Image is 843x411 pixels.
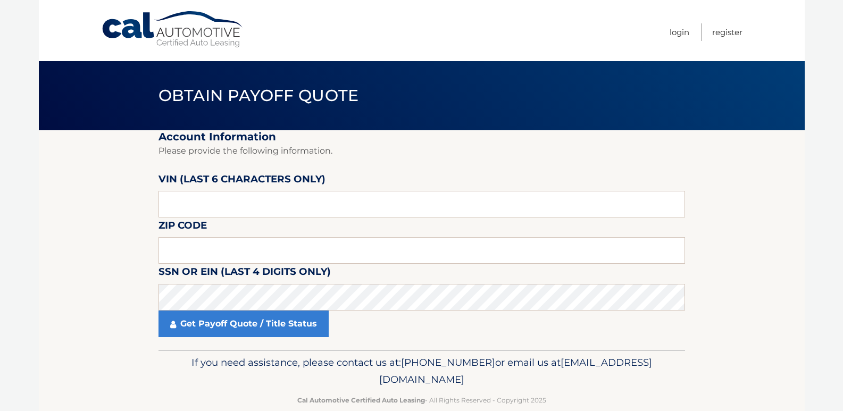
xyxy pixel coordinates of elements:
strong: Cal Automotive Certified Auto Leasing [297,396,425,404]
a: Register [712,23,742,41]
a: Cal Automotive [101,11,245,48]
span: [PHONE_NUMBER] [401,356,495,368]
p: Please provide the following information. [158,144,685,158]
label: Zip Code [158,217,207,237]
span: Obtain Payoff Quote [158,86,359,105]
label: SSN or EIN (last 4 digits only) [158,264,331,283]
p: If you need assistance, please contact us at: or email us at [165,354,678,388]
label: VIN (last 6 characters only) [158,171,325,191]
a: Get Payoff Quote / Title Status [158,311,329,337]
p: - All Rights Reserved - Copyright 2025 [165,395,678,406]
a: Login [670,23,689,41]
h2: Account Information [158,130,685,144]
